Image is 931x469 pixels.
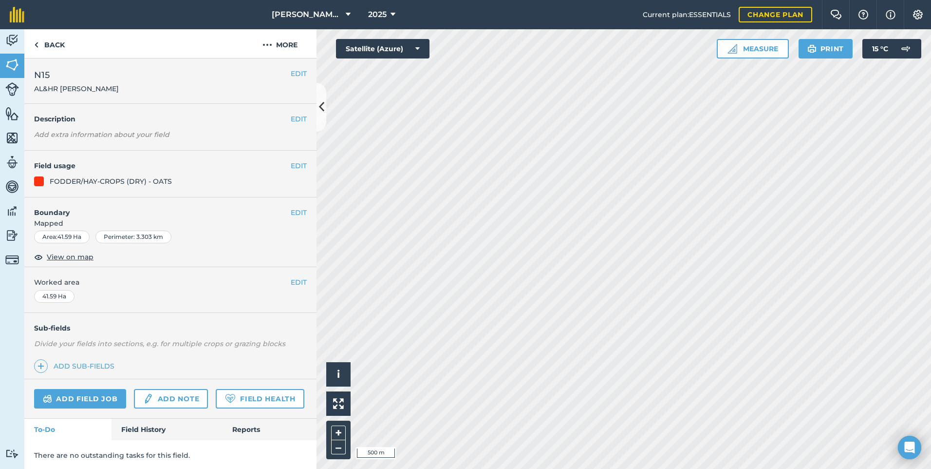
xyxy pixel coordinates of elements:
[333,398,344,409] img: Four arrows, one pointing top left, one top right, one bottom right and the last bottom left
[331,426,346,440] button: +
[862,39,921,59] button: 15 °C
[799,39,853,59] button: Print
[643,9,731,20] span: Current plan : ESSENTIALS
[34,389,126,409] a: Add field job
[37,360,44,372] img: svg+xml;base64,PHN2ZyB4bWxucz0iaHR0cDovL3d3dy53My5vcmcvMjAwMC9zdmciIHdpZHRoPSIxNCIgaGVpZ2h0PSIyNC...
[34,450,307,461] p: There are no outstanding tasks for this field.
[5,179,19,194] img: svg+xml;base64,PD94bWwgdmVyc2lvbj0iMS4wIiBlbmNvZGluZz0idXRmLTgiPz4KPCEtLSBHZW5lcmF0b3I6IEFkb2JlIE...
[34,277,307,288] span: Worked area
[143,393,153,405] img: svg+xml;base64,PD94bWwgdmVyc2lvbj0iMS4wIiBlbmNvZGluZz0idXRmLTgiPz4KPCEtLSBHZW5lcmF0b3I6IEFkb2JlIE...
[95,231,171,243] div: Perimeter : 3.303 km
[5,155,19,170] img: svg+xml;base64,PD94bWwgdmVyc2lvbj0iMS4wIiBlbmNvZGluZz0idXRmLTgiPz4KPCEtLSBHZW5lcmF0b3I6IEFkb2JlIE...
[112,419,222,440] a: Field History
[34,68,119,82] span: N15
[24,419,112,440] a: To-Do
[34,339,285,348] em: Divide your fields into sections, e.g. for multiple crops or grazing blocks
[34,290,74,303] div: 41.59 Ha
[262,39,272,51] img: svg+xml;base64,PHN2ZyB4bWxucz0iaHR0cDovL3d3dy53My5vcmcvMjAwMC9zdmciIHdpZHRoPSIyMCIgaGVpZ2h0PSIyNC...
[5,58,19,72] img: svg+xml;base64,PHN2ZyB4bWxucz0iaHR0cDovL3d3dy53My5vcmcvMjAwMC9zdmciIHdpZHRoPSI1NiIgaGVpZ2h0PSI2MC...
[872,39,888,59] span: 15 ° C
[216,389,304,409] a: Field Health
[739,7,812,22] a: Change plan
[223,419,317,440] a: Reports
[24,197,291,218] h4: Boundary
[34,231,90,243] div: Area : 41.59 Ha
[134,389,208,409] a: Add note
[331,440,346,454] button: –
[291,114,307,124] button: EDIT
[291,160,307,171] button: EDIT
[291,68,307,79] button: EDIT
[5,253,19,267] img: svg+xml;base64,PD94bWwgdmVyc2lvbj0iMS4wIiBlbmNvZGluZz0idXRmLTgiPz4KPCEtLSBHZW5lcmF0b3I6IEFkb2JlIE...
[5,33,19,48] img: svg+xml;base64,PD94bWwgdmVyc2lvbj0iMS4wIiBlbmNvZGluZz0idXRmLTgiPz4KPCEtLSBHZW5lcmF0b3I6IEFkb2JlIE...
[47,252,93,262] span: View on map
[336,39,429,59] button: Satellite (Azure)
[5,449,19,458] img: svg+xml;base64,PD94bWwgdmVyc2lvbj0iMS4wIiBlbmNvZGluZz0idXRmLTgiPz4KPCEtLSBHZW5lcmF0b3I6IEFkb2JlIE...
[857,10,869,20] img: A question mark icon
[727,44,737,54] img: Ruler icon
[24,29,74,58] a: Back
[886,9,895,20] img: svg+xml;base64,PHN2ZyB4bWxucz0iaHR0cDovL3d3dy53My5vcmcvMjAwMC9zdmciIHdpZHRoPSIxNyIgaGVpZ2h0PSIxNy...
[291,207,307,218] button: EDIT
[10,7,24,22] img: fieldmargin Logo
[34,359,118,373] a: Add sub-fields
[243,29,317,58] button: More
[912,10,924,20] img: A cog icon
[368,9,387,20] span: 2025
[830,10,842,20] img: Two speech bubbles overlapping with the left bubble in the forefront
[337,368,340,380] span: i
[34,160,291,171] h4: Field usage
[5,228,19,243] img: svg+xml;base64,PD94bWwgdmVyc2lvbj0iMS4wIiBlbmNvZGluZz0idXRmLTgiPz4KPCEtLSBHZW5lcmF0b3I6IEFkb2JlIE...
[326,362,351,387] button: i
[50,176,172,187] div: FODDER/HAY-CROPS (DRY) - OATS
[272,9,342,20] span: [PERSON_NAME] ASAHI PADDOCKS
[291,277,307,288] button: EDIT
[807,43,817,55] img: svg+xml;base64,PHN2ZyB4bWxucz0iaHR0cDovL3d3dy53My5vcmcvMjAwMC9zdmciIHdpZHRoPSIxOSIgaGVpZ2h0PSIyNC...
[43,393,52,405] img: svg+xml;base64,PD94bWwgdmVyc2lvbj0iMS4wIiBlbmNvZGluZz0idXRmLTgiPz4KPCEtLSBHZW5lcmF0b3I6IEFkb2JlIE...
[34,84,119,94] span: AL&HR [PERSON_NAME]
[34,114,307,124] h4: Description
[896,39,915,59] img: svg+xml;base64,PD94bWwgdmVyc2lvbj0iMS4wIiBlbmNvZGluZz0idXRmLTgiPz4KPCEtLSBHZW5lcmF0b3I6IEFkb2JlIE...
[34,39,38,51] img: svg+xml;base64,PHN2ZyB4bWxucz0iaHR0cDovL3d3dy53My5vcmcvMjAwMC9zdmciIHdpZHRoPSI5IiBoZWlnaHQ9IjI0Ii...
[5,82,19,96] img: svg+xml;base64,PD94bWwgdmVyc2lvbj0iMS4wIiBlbmNvZGluZz0idXRmLTgiPz4KPCEtLSBHZW5lcmF0b3I6IEFkb2JlIE...
[5,106,19,121] img: svg+xml;base64,PHN2ZyB4bWxucz0iaHR0cDovL3d3dy53My5vcmcvMjAwMC9zdmciIHdpZHRoPSI1NiIgaGVpZ2h0PSI2MC...
[5,204,19,218] img: svg+xml;base64,PD94bWwgdmVyc2lvbj0iMS4wIiBlbmNvZGluZz0idXRmLTgiPz4KPCEtLSBHZW5lcmF0b3I6IEFkb2JlIE...
[24,323,317,333] h4: Sub-fields
[717,39,789,59] button: Measure
[34,251,93,263] button: View on map
[34,251,43,263] img: svg+xml;base64,PHN2ZyB4bWxucz0iaHR0cDovL3d3dy53My5vcmcvMjAwMC9zdmciIHdpZHRoPSIxOCIgaGVpZ2h0PSIyNC...
[5,131,19,145] img: svg+xml;base64,PHN2ZyB4bWxucz0iaHR0cDovL3d3dy53My5vcmcvMjAwMC9zdmciIHdpZHRoPSI1NiIgaGVpZ2h0PSI2MC...
[34,130,169,139] em: Add extra information about your field
[24,218,317,229] span: Mapped
[898,436,921,459] div: Open Intercom Messenger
